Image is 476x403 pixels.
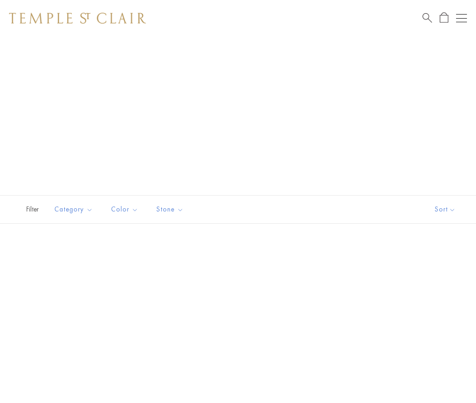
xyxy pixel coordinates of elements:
[107,204,145,215] span: Color
[150,199,190,220] button: Stone
[50,204,100,215] span: Category
[152,204,190,215] span: Stone
[48,199,100,220] button: Category
[440,12,448,24] a: Open Shopping Bag
[414,196,476,223] button: Show sort by
[423,12,432,24] a: Search
[456,13,467,24] button: Open navigation
[104,199,145,220] button: Color
[9,13,146,24] img: Temple St. Clair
